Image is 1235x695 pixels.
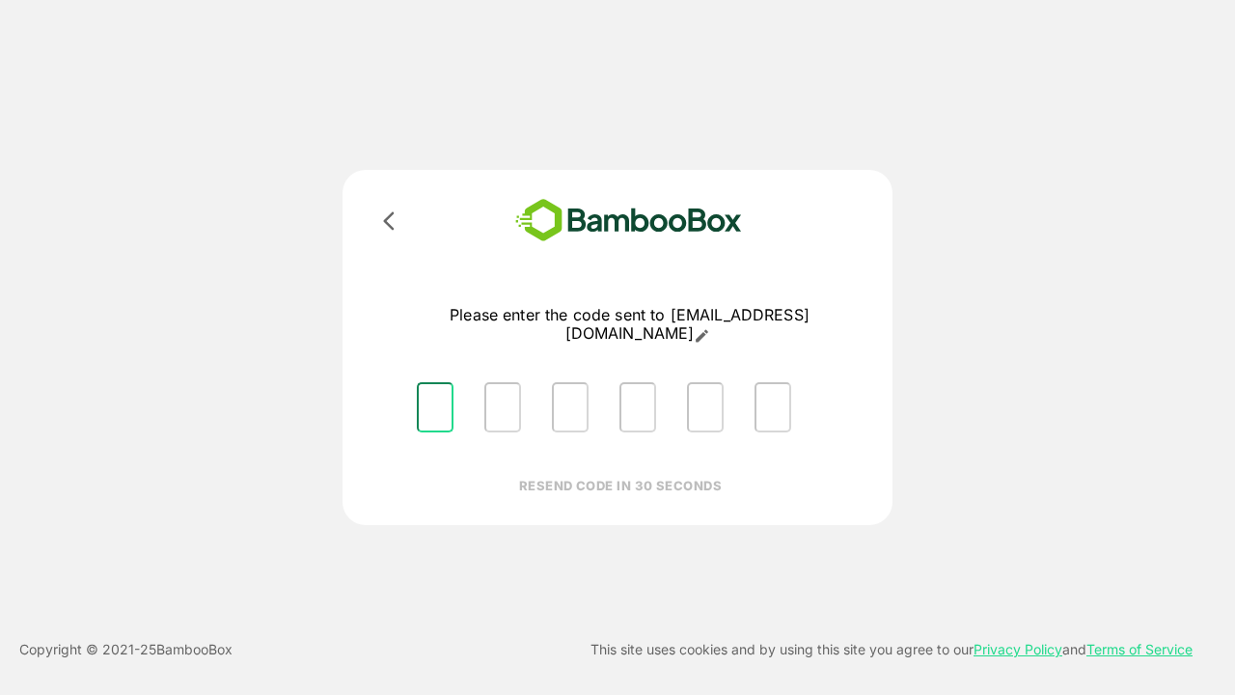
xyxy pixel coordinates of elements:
input: Please enter OTP character 3 [552,382,589,432]
input: Please enter OTP character 4 [619,382,656,432]
a: Privacy Policy [974,641,1062,657]
a: Terms of Service [1086,641,1193,657]
img: bamboobox [487,193,770,248]
input: Please enter OTP character 2 [484,382,521,432]
p: This site uses cookies and by using this site you agree to our and [590,638,1193,661]
p: Please enter the code sent to [EMAIL_ADDRESS][DOMAIN_NAME] [401,306,858,344]
p: Copyright © 2021- 25 BambooBox [19,638,233,661]
input: Please enter OTP character 1 [417,382,453,432]
input: Please enter OTP character 5 [687,382,724,432]
input: Please enter OTP character 6 [755,382,791,432]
